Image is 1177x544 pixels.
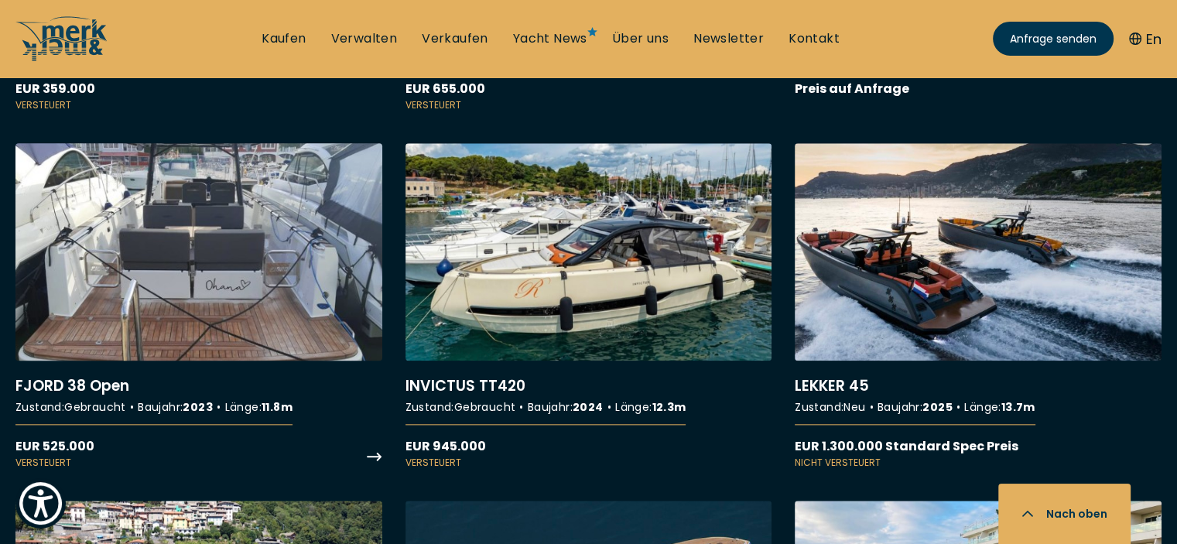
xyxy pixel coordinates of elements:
[15,478,66,529] button: Show Accessibility Preferences
[15,143,382,470] a: More details aboutFJORD 38 Open
[262,30,306,47] a: Kaufen
[993,22,1114,56] a: Anfrage senden
[1129,29,1162,50] button: En
[998,484,1131,544] button: Nach oben
[795,143,1162,470] a: More details aboutLEKKER 45
[331,30,398,47] a: Verwalten
[513,30,587,47] a: Yacht News
[422,30,488,47] a: Verkaufen
[789,30,840,47] a: Kontakt
[405,143,772,470] a: More details aboutINVICTUS TT420
[693,30,764,47] a: Newsletter
[1010,31,1097,47] span: Anfrage senden
[612,30,669,47] a: Über uns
